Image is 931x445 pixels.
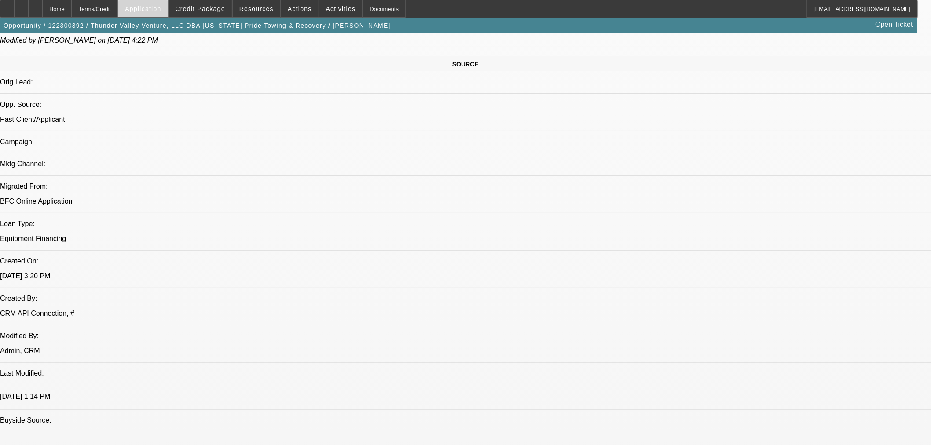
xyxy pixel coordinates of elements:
span: Activities [326,5,356,12]
span: Application [125,5,161,12]
button: Application [118,0,168,17]
span: Resources [239,5,274,12]
button: Credit Package [169,0,232,17]
span: Credit Package [176,5,225,12]
a: Open Ticket [872,17,916,32]
span: Actions [288,5,312,12]
span: SOURCE [452,61,479,68]
span: Opportunity / 122300392 / Thunder Valley Venture, LLC DBA [US_STATE] Pride Towing & Recovery / [P... [4,22,391,29]
button: Actions [281,0,319,17]
button: Activities [319,0,363,17]
button: Resources [233,0,280,17]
